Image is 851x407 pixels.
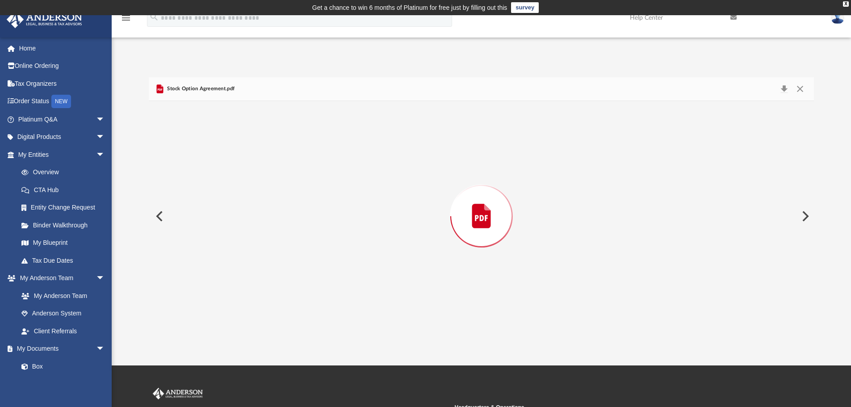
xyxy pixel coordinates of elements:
img: User Pic [831,11,844,24]
a: Platinum Q&Aarrow_drop_down [6,110,118,128]
a: Home [6,39,118,57]
a: Entity Change Request [13,199,118,217]
a: Box [13,357,109,375]
button: Next File [795,204,814,229]
img: Anderson Advisors Platinum Portal [4,11,85,28]
a: Client Referrals [13,322,114,340]
a: Binder Walkthrough [13,216,118,234]
span: Stock Option Agreement.pdf [165,85,235,93]
div: Preview [149,77,814,331]
a: Tax Organizers [6,75,118,92]
a: menu [121,17,131,23]
button: Download [776,83,792,95]
i: menu [121,13,131,23]
span: arrow_drop_down [96,128,114,147]
a: Digital Productsarrow_drop_down [6,128,118,146]
button: Previous File [149,204,168,229]
a: Online Ordering [6,57,118,75]
button: Close [792,83,808,95]
a: My Anderson Team [13,287,109,305]
a: Tax Due Dates [13,252,118,269]
span: arrow_drop_down [96,340,114,358]
a: My Anderson Teamarrow_drop_down [6,269,114,287]
div: close [843,1,849,7]
a: survey [511,2,539,13]
span: arrow_drop_down [96,110,114,129]
a: Meeting Minutes [13,375,114,393]
span: arrow_drop_down [96,146,114,164]
a: CTA Hub [13,181,118,199]
img: Anderson Advisors Platinum Portal [151,388,205,399]
div: NEW [51,95,71,108]
a: Order StatusNEW [6,92,118,111]
i: search [149,12,159,22]
a: Anderson System [13,305,114,323]
a: My Blueprint [13,234,114,252]
div: Get a chance to win 6 months of Platinum for free just by filling out this [312,2,507,13]
a: My Documentsarrow_drop_down [6,340,114,358]
span: arrow_drop_down [96,269,114,288]
a: Overview [13,164,118,181]
a: My Entitiesarrow_drop_down [6,146,118,164]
